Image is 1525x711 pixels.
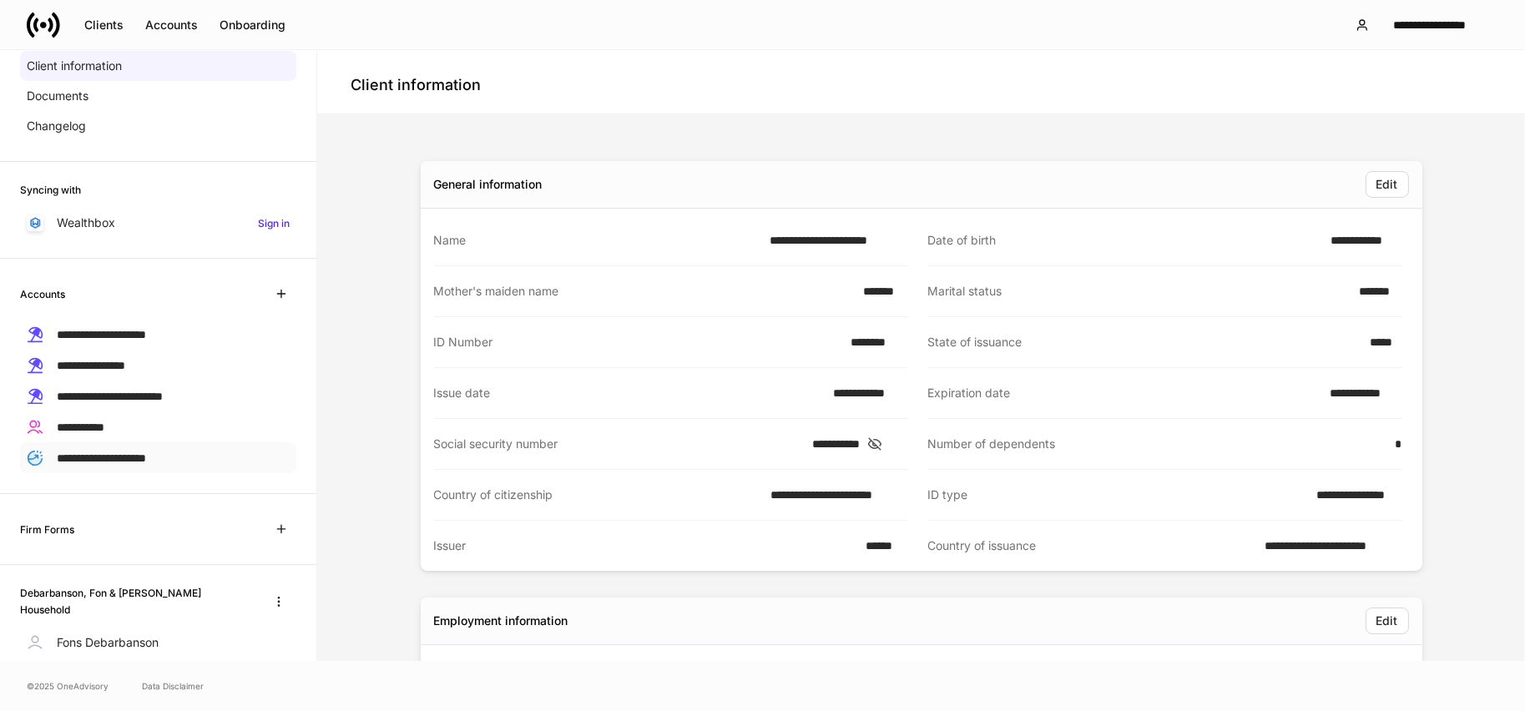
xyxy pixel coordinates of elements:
[142,679,204,693] a: Data Disclaimer
[220,19,285,31] div: Onboarding
[27,118,86,134] p: Changelog
[434,613,568,629] div: Employment information
[434,436,803,452] div: Social security number
[73,12,134,38] button: Clients
[20,522,74,537] h6: Firm Forms
[434,232,760,249] div: Name
[20,286,65,302] h6: Accounts
[928,487,1307,503] div: ID type
[1376,615,1398,627] div: Edit
[57,634,159,651] p: Fons Debarbanson
[1366,608,1409,634] button: Edit
[434,283,853,300] div: Mother's maiden name
[434,487,760,503] div: Country of citizenship
[20,51,296,81] a: Client information
[434,537,856,554] div: Issuer
[351,75,481,95] h4: Client information
[20,182,81,198] h6: Syncing with
[434,385,824,401] div: Issue date
[928,283,1350,300] div: Marital status
[209,12,296,38] button: Onboarding
[434,176,543,193] div: General information
[434,334,841,350] div: ID Number
[928,385,1320,401] div: Expiration date
[57,214,115,231] p: Wealthbox
[20,628,296,658] a: Fons Debarbanson
[145,19,198,31] div: Accounts
[134,12,209,38] button: Accounts
[928,436,1385,452] div: Number of dependents
[928,232,1320,249] div: Date of birth
[20,585,248,617] h6: Debarbanson, Fon & [PERSON_NAME] Household
[20,81,296,111] a: Documents
[27,679,109,693] span: © 2025 OneAdvisory
[27,88,88,104] p: Documents
[20,208,296,238] a: WealthboxSign in
[84,19,124,31] div: Clients
[1366,171,1409,198] button: Edit
[258,215,290,231] h6: Sign in
[27,58,122,74] p: Client information
[928,537,1255,554] div: Country of issuance
[928,334,1360,350] div: State of issuance
[1376,179,1398,190] div: Edit
[20,111,296,141] a: Changelog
